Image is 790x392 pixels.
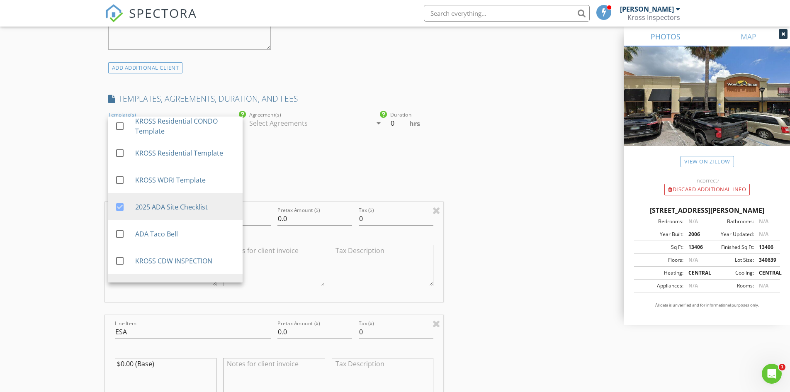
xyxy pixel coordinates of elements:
[707,27,790,46] a: MAP
[707,243,754,251] div: Finished Sq Ft:
[759,231,768,238] span: N/A
[135,229,236,239] div: ADA Taco Bell
[683,231,707,238] div: 2006
[634,205,780,215] div: [STREET_ADDRESS][PERSON_NAME]
[108,93,440,104] h4: TEMPLATES, AGREEMENTS, DURATION, AND FEES
[688,256,698,263] span: N/A
[390,117,428,130] input: 0.0
[637,243,683,251] div: Sq Ft:
[683,243,707,251] div: 13406
[688,282,698,289] span: N/A
[707,231,754,238] div: Year Updated:
[681,156,734,167] a: View on Zillow
[129,4,197,22] span: SPECTORA
[707,256,754,264] div: Lot Size:
[374,118,384,128] i: arrow_drop_down
[620,5,674,13] div: [PERSON_NAME]
[105,4,123,22] img: The Best Home Inspection Software - Spectora
[759,218,768,225] span: N/A
[135,175,236,185] div: KROSS WDRI Template
[627,13,680,22] div: Kross Inspectors
[135,202,236,212] div: 2025 ADA Site Checklist
[108,62,183,73] div: ADD ADDITIONAL client
[759,282,768,289] span: N/A
[779,364,785,370] span: 1
[624,177,790,184] div: Incorrect?
[637,218,683,225] div: Bedrooms:
[624,27,707,46] a: PHOTOS
[135,116,236,136] div: KROSS Residential CONDO Template
[135,256,236,266] div: KROSS CDW INSPECTION
[637,231,683,238] div: Year Built:
[754,269,778,277] div: CENTRAL
[637,256,683,264] div: Floors:
[135,148,236,158] div: KROSS Residential Template
[637,269,683,277] div: Heating:
[409,120,420,127] span: hrs
[424,5,590,22] input: Search everything...
[688,218,698,225] span: N/A
[754,256,778,264] div: 340639
[108,185,440,196] h4: FEES
[637,282,683,290] div: Appliances:
[762,364,782,384] iframe: Intercom live chat
[707,282,754,290] div: Rooms:
[105,11,197,29] a: SPECTORA
[634,302,780,308] p: All data is unverified and for informational purposes only.
[707,269,754,277] div: Cooling:
[624,46,790,166] img: streetview
[683,269,707,277] div: CENTRAL
[664,184,750,195] div: Discard Additional info
[707,218,754,225] div: Bathrooms:
[754,243,778,251] div: 13406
